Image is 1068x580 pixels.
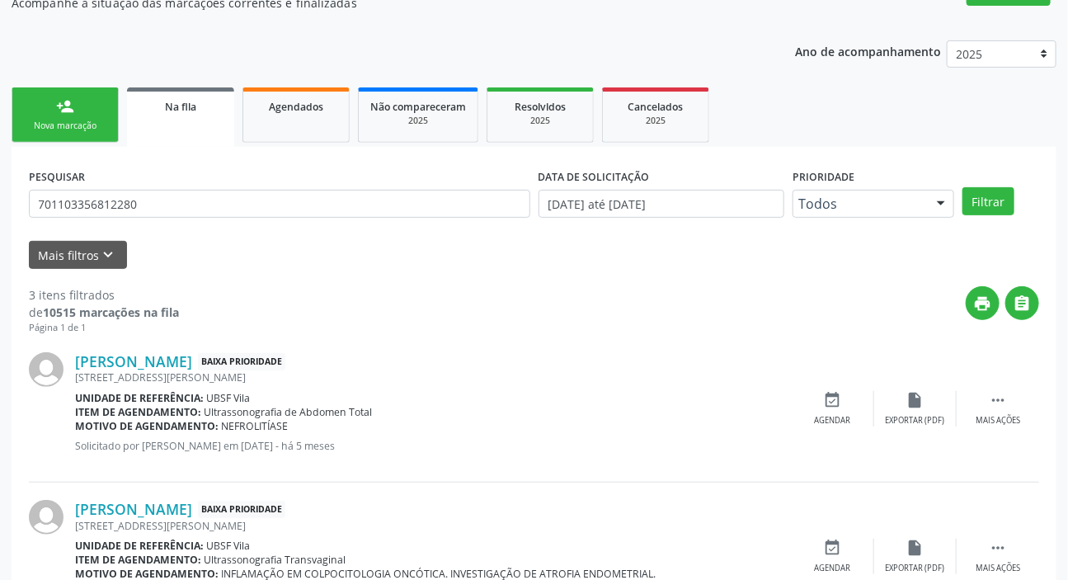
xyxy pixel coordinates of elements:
[515,100,566,114] span: Resolvidos
[628,100,684,114] span: Cancelados
[793,164,854,190] label: Prioridade
[824,539,842,557] i: event_available
[29,304,179,321] div: de
[29,164,85,190] label: PESQUISAR
[539,164,650,190] label: DATA DE SOLICITAÇÃO
[75,539,204,553] b: Unidade de referência:
[29,241,127,270] button: Mais filtroskeyboard_arrow_down
[906,539,925,557] i: insert_drive_file
[370,100,466,114] span: Não compareceram
[75,419,219,433] b: Motivo de agendamento:
[989,391,1007,409] i: 
[29,352,64,387] img: img
[966,286,1000,320] button: print
[989,539,1007,557] i: 
[29,321,179,335] div: Página 1 de 1
[205,553,346,567] span: Ultrassonografia Transvaginal
[976,415,1020,427] div: Mais ações
[56,97,74,116] div: person_add
[795,40,941,61] p: Ano de acompanhamento
[207,391,251,405] span: UBSF Vila
[1014,295,1032,313] i: 
[976,563,1020,574] div: Mais ações
[539,190,785,218] input: Selecione um intervalo
[205,405,373,419] span: Ultrassonografia de Abdomen Total
[886,563,945,574] div: Exportar (PDF)
[24,120,106,132] div: Nova marcação
[75,553,201,567] b: Item de agendamento:
[499,115,581,127] div: 2025
[222,419,289,433] span: NEFROLITÍASE
[815,415,851,427] div: Agendar
[75,500,192,518] a: [PERSON_NAME]
[974,295,992,313] i: print
[100,246,118,264] i: keyboard_arrow_down
[29,190,530,218] input: Nome, CNS
[29,500,64,535] img: img
[75,370,792,384] div: [STREET_ADDRESS][PERSON_NAME]
[962,187,1014,215] button: Filtrar
[370,115,466,127] div: 2025
[614,115,697,127] div: 2025
[75,391,204,405] b: Unidade de referência:
[75,405,201,419] b: Item de agendamento:
[886,415,945,427] div: Exportar (PDF)
[75,439,792,453] p: Solicitado por [PERSON_NAME] em [DATE] - há 5 meses
[198,501,285,518] span: Baixa Prioridade
[824,391,842,409] i: event_available
[29,286,179,304] div: 3 itens filtrados
[198,353,285,370] span: Baixa Prioridade
[43,304,179,320] strong: 10515 marcações na fila
[75,519,792,533] div: [STREET_ADDRESS][PERSON_NAME]
[798,196,920,212] span: Todos
[269,100,323,114] span: Agendados
[815,563,851,574] div: Agendar
[75,352,192,370] a: [PERSON_NAME]
[1005,286,1039,320] button: 
[165,100,196,114] span: Na fila
[906,391,925,409] i: insert_drive_file
[207,539,251,553] span: UBSF Vila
